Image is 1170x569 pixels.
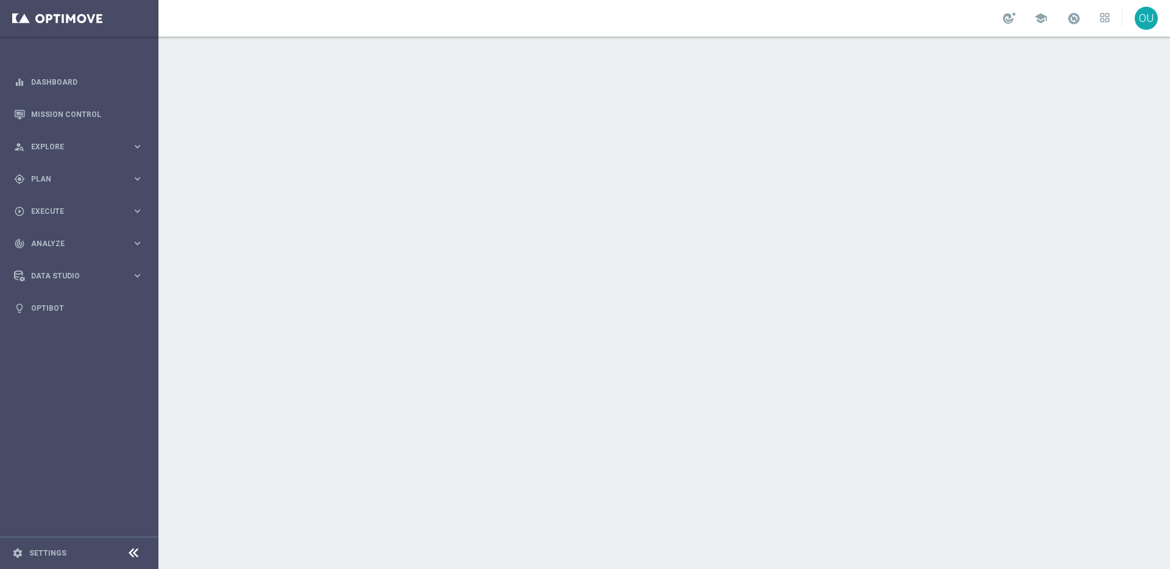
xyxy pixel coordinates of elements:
button: track_changes Analyze keyboard_arrow_right [13,239,144,249]
i: track_changes [14,238,25,249]
a: Optibot [31,292,143,324]
div: Dashboard [14,66,143,98]
span: Plan [31,175,132,183]
button: equalizer Dashboard [13,77,144,87]
i: play_circle_outline [14,206,25,217]
a: Mission Control [31,98,143,130]
div: OU [1135,7,1158,30]
i: keyboard_arrow_right [132,141,143,152]
div: Optibot [14,292,143,324]
i: keyboard_arrow_right [132,205,143,217]
button: lightbulb Optibot [13,303,144,313]
button: person_search Explore keyboard_arrow_right [13,142,144,152]
a: Settings [29,550,66,557]
i: lightbulb [14,303,25,314]
button: play_circle_outline Execute keyboard_arrow_right [13,207,144,216]
span: Execute [31,208,132,215]
button: Data Studio keyboard_arrow_right [13,271,144,281]
i: settings [12,548,23,559]
div: Explore [14,141,132,152]
i: equalizer [14,77,25,88]
i: keyboard_arrow_right [132,270,143,281]
div: Analyze [14,238,132,249]
i: keyboard_arrow_right [132,238,143,249]
a: Dashboard [31,66,143,98]
div: Execute [14,206,132,217]
div: Mission Control [14,98,143,130]
i: person_search [14,141,25,152]
span: school [1034,12,1048,25]
button: gps_fixed Plan keyboard_arrow_right [13,174,144,184]
span: Explore [31,143,132,150]
div: Data Studio [14,270,132,281]
div: Plan [14,174,132,185]
button: Mission Control [13,110,144,119]
span: Data Studio [31,272,132,280]
span: Analyze [31,240,132,247]
i: keyboard_arrow_right [132,173,143,185]
i: gps_fixed [14,174,25,185]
